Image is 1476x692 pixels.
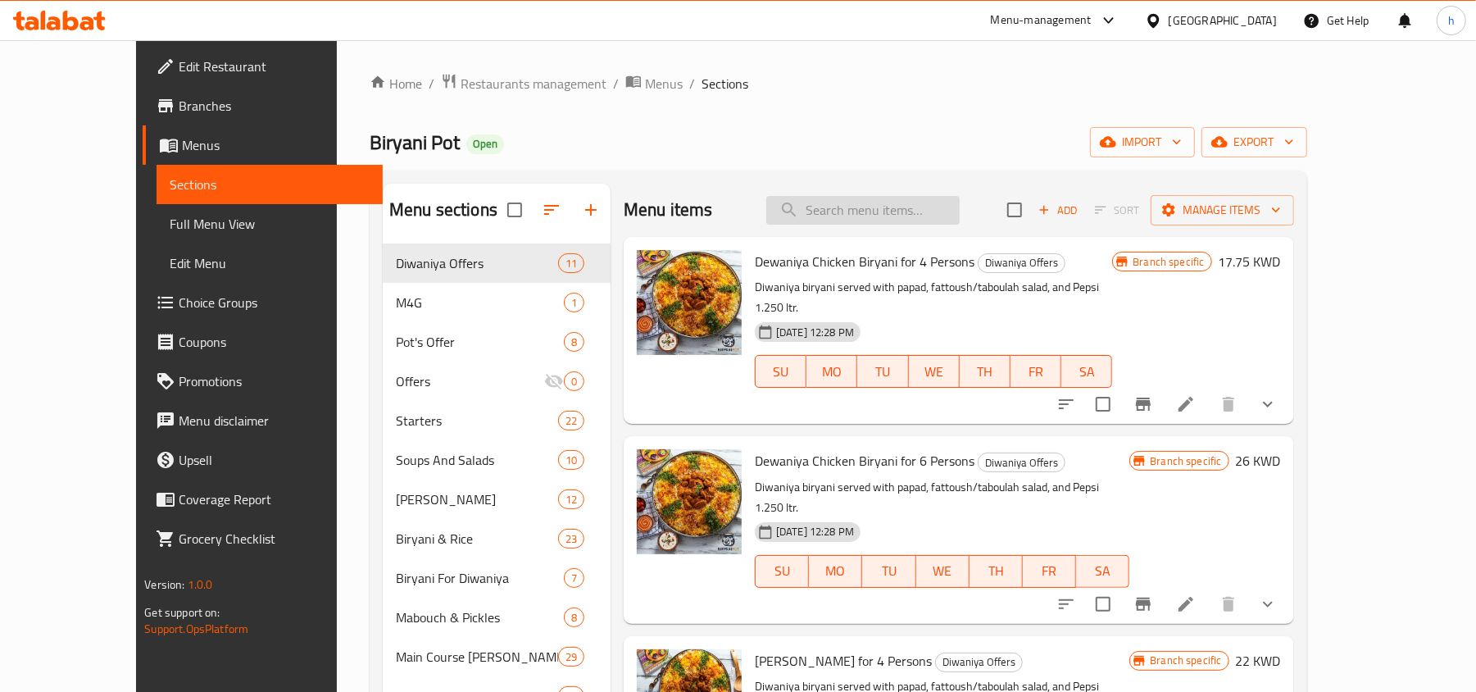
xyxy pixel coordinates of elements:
[143,480,383,519] a: Coverage Report
[960,355,1010,388] button: TH
[1143,453,1228,469] span: Branch specific
[429,74,434,93] li: /
[1036,201,1080,220] span: Add
[1176,594,1196,614] a: Edit menu item
[370,74,422,93] a: Home
[144,574,184,595] span: Version:
[1209,385,1248,424] button: delete
[157,204,383,244] a: Full Menu View
[1010,355,1061,388] button: FR
[143,519,383,558] a: Grocery Checklist
[441,73,606,94] a: Restaurants management
[143,322,383,362] a: Coupons
[1032,198,1084,223] button: Add
[157,165,383,204] a: Sections
[978,453,1065,472] div: Diwaniya Offers
[188,574,213,595] span: 1.0.0
[179,96,370,116] span: Branches
[637,449,742,554] img: Dewaniya Chicken Biryani for 6 Persons
[1090,127,1195,157] button: import
[396,332,564,352] div: Pot's Offer
[143,125,383,165] a: Menus
[991,11,1092,30] div: Menu-management
[1219,250,1281,273] h6: 17.75 KWD
[558,647,584,667] div: items
[1061,355,1112,388] button: SA
[383,637,611,676] div: Main Course [PERSON_NAME]29
[396,253,558,273] div: Diwaniya Offers
[1248,385,1288,424] button: show more
[179,293,370,312] span: Choice Groups
[170,214,370,234] span: Full Menu View
[770,325,861,340] span: [DATE] 12:28 PM
[559,256,584,271] span: 11
[564,568,584,588] div: items
[565,571,584,586] span: 7
[559,531,584,547] span: 23
[559,649,584,665] span: 29
[979,453,1065,472] span: Diwaniya Offers
[143,362,383,401] a: Promotions
[396,450,558,470] span: Soups And Salads
[558,450,584,470] div: items
[179,332,370,352] span: Coupons
[1076,555,1129,588] button: SA
[564,608,584,627] div: items
[916,555,970,588] button: WE
[143,86,383,125] a: Branches
[755,649,932,673] span: [PERSON_NAME] for 4 Persons
[935,653,1023,672] div: Diwaniya Offers
[755,277,1112,318] p: Diwaniya biryani served with papad, fattoush/taboulah salad, and Pepsi 1.250 ltr.
[396,647,558,667] span: Main Course [PERSON_NAME]
[1258,394,1278,414] svg: Show Choices
[396,489,558,509] div: Tandoori Khazana
[978,253,1065,273] div: Diwaniya Offers
[1201,127,1307,157] button: export
[1151,195,1294,225] button: Manage items
[558,529,584,549] div: items
[396,411,558,430] span: Starters
[689,74,695,93] li: /
[558,411,584,430] div: items
[755,477,1129,518] p: Diwaniya biryani served with papad, fattoush/taboulah salad, and Pepsi 1.250 ltr.
[1017,360,1055,384] span: FR
[915,360,953,384] span: WE
[565,335,584,350] span: 8
[396,608,564,627] span: Mabouch & Pickles
[1258,594,1278,614] svg: Show Choices
[979,253,1065,272] span: Diwaniya Offers
[461,74,606,93] span: Restaurants management
[182,135,370,155] span: Menus
[1124,385,1163,424] button: Branch-specific-item
[976,559,1016,583] span: TH
[869,559,909,583] span: TU
[559,413,584,429] span: 22
[179,411,370,430] span: Menu disclaimer
[645,74,683,93] span: Menus
[1215,132,1294,153] span: export
[637,250,742,355] img: Dewaniya Chicken Biryani for 4 Persons
[179,57,370,76] span: Edit Restaurant
[383,362,611,401] div: Offers0
[755,249,974,274] span: Dewaniya Chicken Biryani for 4 Persons
[389,198,497,222] h2: Menu sections
[383,244,611,283] div: Diwaniya Offers11
[396,568,564,588] span: Biryani For Diwaniya
[1029,559,1070,583] span: FR
[544,371,564,391] svg: Inactive section
[702,74,748,93] span: Sections
[396,371,544,391] div: Offers
[1023,555,1076,588] button: FR
[809,555,862,588] button: MO
[923,559,963,583] span: WE
[179,371,370,391] span: Promotions
[755,555,809,588] button: SU
[1124,585,1163,624] button: Branch-specific-item
[997,193,1032,227] span: Select section
[613,74,619,93] li: /
[396,293,564,312] span: M4G
[813,360,851,384] span: MO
